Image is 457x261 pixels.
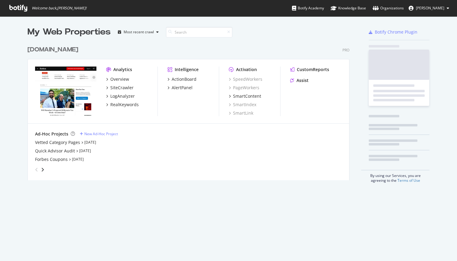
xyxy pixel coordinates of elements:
[113,67,132,73] div: Analytics
[172,76,196,82] div: ActionBoard
[229,102,256,108] a: SmartIndex
[236,67,257,73] div: Activation
[28,38,354,180] div: grid
[41,167,45,173] div: angle-right
[229,76,262,82] a: SpeedWorkers
[175,67,199,73] div: Intelligence
[229,110,253,116] a: SmartLink
[110,93,135,99] div: LogAnalyzer
[124,30,154,34] div: Most recent crawl
[84,140,96,145] a: [DATE]
[167,76,196,82] a: ActionBoard
[35,67,96,116] img: forbes.com
[106,102,139,108] a: RealKeywords
[72,157,84,162] a: [DATE]
[79,148,91,153] a: [DATE]
[110,102,139,108] div: RealKeywords
[28,45,81,54] a: [DOMAIN_NAME]
[404,3,454,13] button: [PERSON_NAME]
[84,131,118,136] div: New Ad-Hoc Project
[331,5,366,11] div: Knowledge Base
[369,29,417,35] a: Botify Chrome Plugin
[35,131,68,137] div: Ad-Hoc Projects
[290,77,309,83] a: Assist
[361,170,429,183] div: By using our Services, you are agreeing to the
[32,6,86,11] span: Welcome back, [PERSON_NAME] !
[106,85,134,91] a: SiteCrawler
[35,156,68,162] a: Forbes Coupons
[28,26,111,38] div: My Web Properties
[290,67,329,73] a: CustomReports
[342,47,349,53] div: Pro
[297,77,309,83] div: Assist
[416,5,444,11] span: Dawlat Chebly
[166,27,232,38] input: Search
[35,148,75,154] a: Quick Advisor Audit
[373,5,404,11] div: Organizations
[229,93,261,99] a: SmartContent
[297,67,329,73] div: CustomReports
[233,93,261,99] div: SmartContent
[28,45,78,54] div: [DOMAIN_NAME]
[115,27,161,37] button: Most recent crawl
[80,131,118,136] a: New Ad-Hoc Project
[397,178,420,183] a: Terms of Use
[110,85,134,91] div: SiteCrawler
[35,139,80,145] a: Vetted Category Pages
[292,5,324,11] div: Botify Academy
[106,76,129,82] a: Overview
[229,85,259,91] a: PageWorkers
[172,85,193,91] div: AlertPanel
[167,85,193,91] a: AlertPanel
[375,29,417,35] div: Botify Chrome Plugin
[106,93,135,99] a: LogAnalyzer
[33,165,41,175] div: angle-left
[110,76,129,82] div: Overview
